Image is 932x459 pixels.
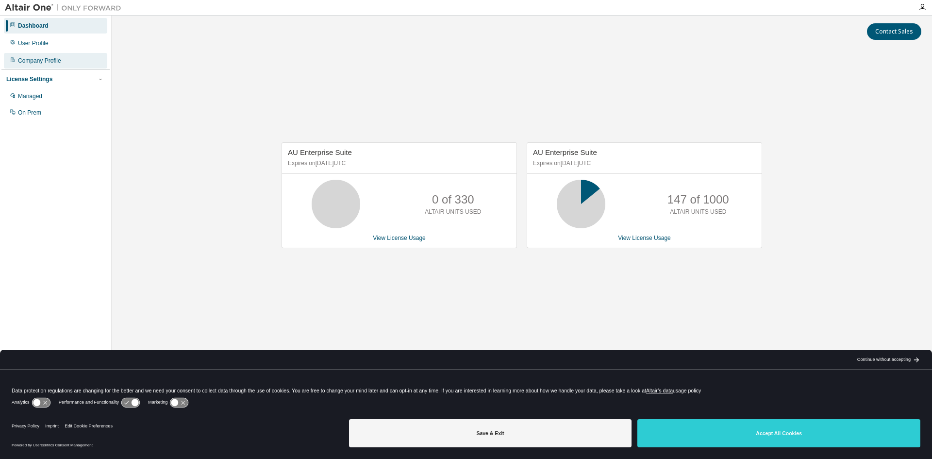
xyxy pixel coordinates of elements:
div: Company Profile [18,57,61,65]
div: Dashboard [18,22,49,30]
p: 0 of 330 [432,191,474,208]
span: AU Enterprise Suite [288,148,352,156]
p: ALTAIR UNITS USED [670,208,726,216]
div: Managed [18,92,42,100]
p: Expires on [DATE] UTC [288,159,508,168]
button: Contact Sales [867,23,921,40]
div: User Profile [18,39,49,47]
img: Altair One [5,3,126,13]
a: View License Usage [373,235,426,241]
div: License Settings [6,75,52,83]
div: On Prem [18,109,41,117]
p: 147 of 1000 [667,191,729,208]
p: Expires on [DATE] UTC [533,159,753,168]
a: View License Usage [618,235,671,241]
p: ALTAIR UNITS USED [425,208,481,216]
span: AU Enterprise Suite [533,148,597,156]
